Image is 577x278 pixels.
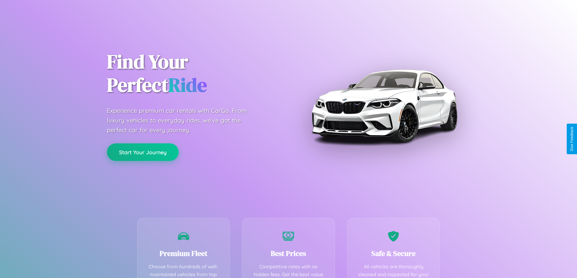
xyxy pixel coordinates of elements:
h3: Safe & Secure [356,248,431,258]
span: Ride [168,72,207,98]
h3: Premium Fleet [147,248,221,258]
div: Give Feedback [570,127,574,151]
button: Start Your Journey [107,143,179,161]
p: Experience premium car rentals with CarGo. From luxury vehicles to everyday rides, we've got the ... [107,106,258,135]
h1: Find Your Perfect [107,50,280,97]
h3: Best Prices [251,248,326,258]
img: Premium BMW car rental vehicle [308,30,460,182]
